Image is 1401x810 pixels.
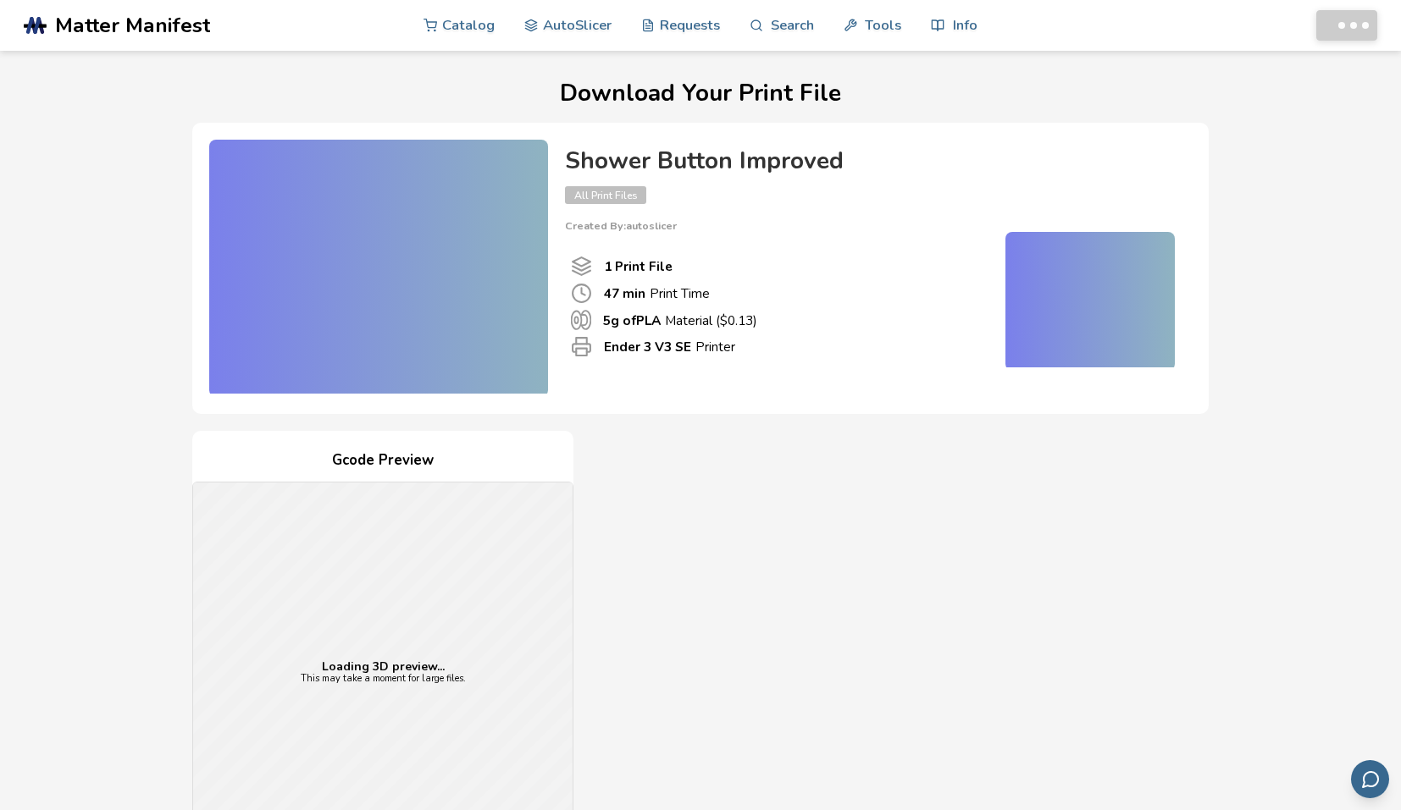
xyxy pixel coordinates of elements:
button: Send feedback via email [1351,760,1389,798]
span: Print Time [571,283,592,304]
span: Matter Manifest [55,14,210,37]
p: This may take a moment for large files. [301,674,466,685]
p: Printer [604,338,735,355]
span: All Print Files [565,186,646,204]
b: Ender 3 V3 SE [604,338,691,355]
h4: Shower Button Improved [565,148,1175,174]
h1: Download Your Print File [28,80,1373,107]
p: Loading 3D preview... [301,660,466,674]
span: Material Used [571,310,591,330]
p: Material ($ 0.13 ) [603,311,757,329]
span: Number Of Print files [571,256,592,277]
span: Printer [571,336,592,357]
b: 47 min [604,284,645,302]
h4: Gcode Preview [192,448,573,474]
b: 1 Print File [604,257,673,275]
p: Created By: autoslicer [565,220,1175,232]
p: Print Time [604,284,710,302]
b: 5 g of PLA [603,311,661,329]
